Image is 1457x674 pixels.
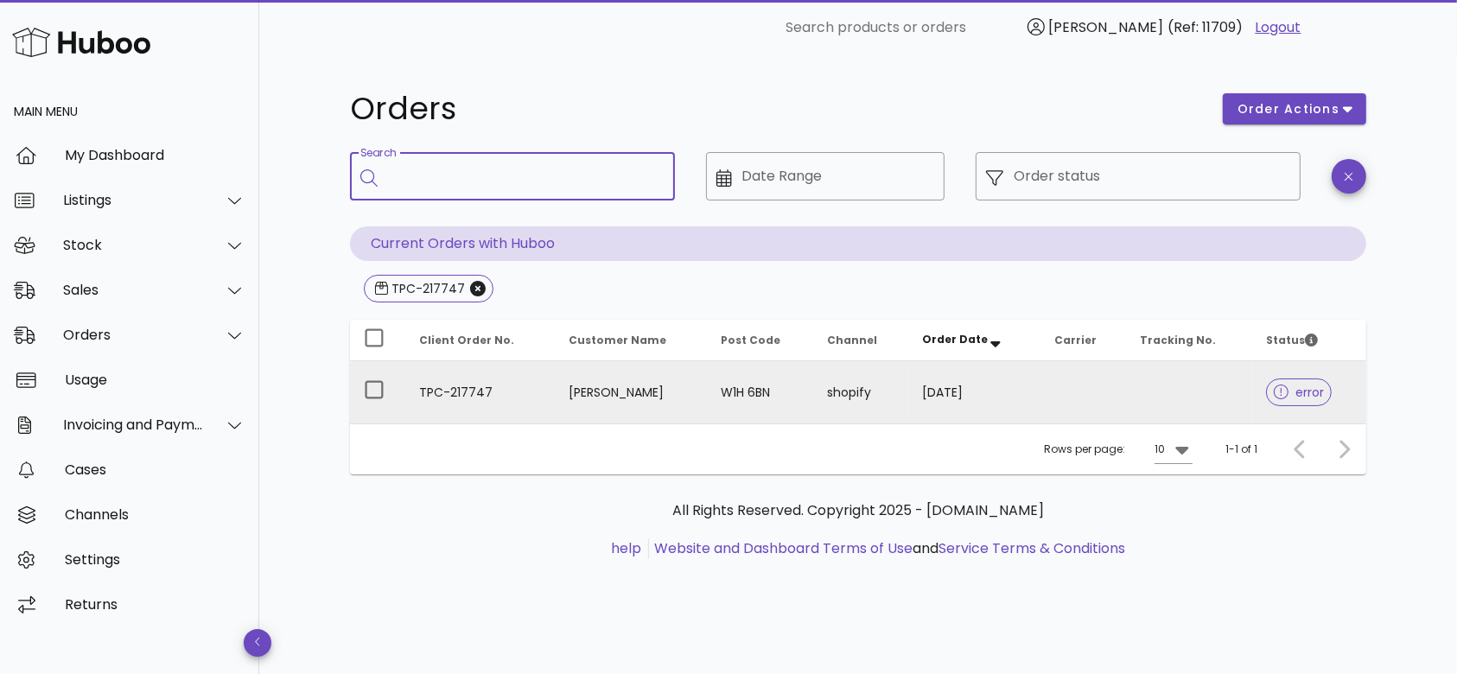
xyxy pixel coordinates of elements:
[827,333,877,347] span: Channel
[350,226,1366,261] p: Current Orders with Huboo
[908,361,1040,423] td: [DATE]
[813,361,908,423] td: shopify
[405,320,555,361] th: Client Order No.
[12,23,150,60] img: Huboo Logo
[707,320,813,361] th: Post Code
[612,538,642,558] a: help
[1256,17,1301,38] a: Logout
[939,538,1126,558] a: Service Terms & Conditions
[569,333,666,347] span: Customer Name
[65,461,245,478] div: Cases
[63,192,204,208] div: Listings
[649,538,1126,559] li: and
[63,282,204,298] div: Sales
[1266,333,1318,347] span: Status
[1155,436,1193,463] div: 10Rows per page:
[63,237,204,253] div: Stock
[1049,17,1164,37] span: [PERSON_NAME]
[419,333,514,347] span: Client Order No.
[555,361,708,423] td: [PERSON_NAME]
[405,361,555,423] td: TPC-217747
[350,93,1202,124] h1: Orders
[1140,333,1216,347] span: Tracking No.
[65,596,245,613] div: Returns
[922,332,988,347] span: Order Date
[813,320,908,361] th: Channel
[555,320,708,361] th: Customer Name
[908,320,1040,361] th: Order Date: Sorted descending. Activate to remove sorting.
[63,327,204,343] div: Orders
[707,361,813,423] td: W1H 6BN
[721,333,780,347] span: Post Code
[1252,320,1366,361] th: Status
[65,372,245,388] div: Usage
[65,551,245,568] div: Settings
[1237,100,1340,118] span: order actions
[1054,333,1097,347] span: Carrier
[1274,386,1325,398] span: error
[1126,320,1252,361] th: Tracking No.
[1168,17,1244,37] span: (Ref: 11709)
[470,281,486,296] button: Close
[360,147,397,160] label: Search
[65,506,245,523] div: Channels
[1040,320,1126,361] th: Carrier
[65,147,245,163] div: My Dashboard
[63,416,204,433] div: Invoicing and Payments
[364,500,1352,521] p: All Rights Reserved. Copyright 2025 - [DOMAIN_NAME]
[655,538,913,558] a: Website and Dashboard Terms of Use
[1155,442,1165,457] div: 10
[1223,93,1366,124] button: order actions
[388,280,465,297] div: TPC-217747
[1044,424,1193,474] div: Rows per page:
[1225,442,1257,457] div: 1-1 of 1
